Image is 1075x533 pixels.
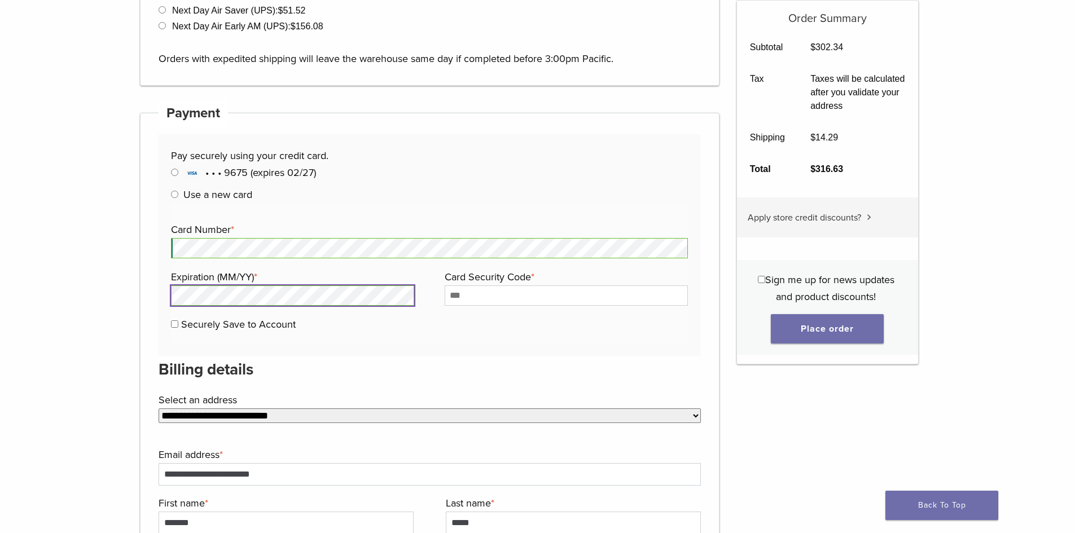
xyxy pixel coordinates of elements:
span: $ [810,42,815,52]
span: • • • 9675 (expires 02/27) [183,166,316,179]
bdi: 302.34 [810,42,843,52]
th: Shipping [737,122,798,153]
bdi: 51.52 [278,6,306,15]
p: Pay securely using your credit card. [171,147,688,164]
label: Next Day Air Saver (UPS): [172,6,306,15]
h5: Order Summary [737,1,918,25]
label: Select an address [159,391,699,408]
h3: Billing details [159,356,701,383]
span: Apply store credit discounts? [748,212,861,223]
label: First name [159,495,411,512]
label: Email address [159,446,699,463]
span: $ [810,133,815,142]
label: Expiration (MM/YY) [171,268,411,285]
th: Tax [737,63,798,122]
label: Card Security Code [445,268,685,285]
span: $ [291,21,296,31]
button: Place order [771,314,884,343]
bdi: 156.08 [291,21,323,31]
th: Total [737,153,798,185]
h4: Payment [159,100,229,127]
span: $ [278,6,283,15]
th: Subtotal [737,32,798,63]
label: Next Day Air Early AM (UPS): [172,21,323,31]
span: $ [810,164,815,174]
img: caret.svg [867,214,871,220]
a: Back To Top [885,491,998,520]
label: Securely Save to Account [181,318,296,331]
img: Visa [183,168,200,179]
label: Card Number [171,221,685,238]
td: Taxes will be calculated after you validate your address [798,63,918,122]
bdi: 316.63 [810,164,843,174]
bdi: 14.29 [810,133,838,142]
fieldset: Payment Info [171,203,688,343]
p: Orders with expedited shipping will leave the warehouse same day if completed before 3:00pm Pacific. [159,33,701,67]
input: Sign me up for news updates and product discounts! [758,276,765,283]
label: Last name [446,495,698,512]
span: Sign me up for news updates and product discounts! [765,274,894,303]
label: Use a new card [183,188,252,201]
